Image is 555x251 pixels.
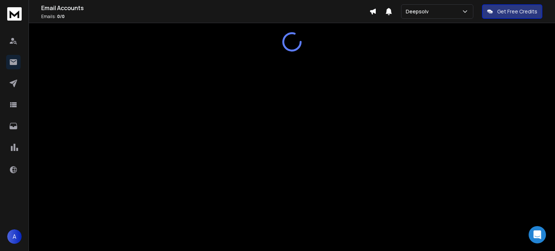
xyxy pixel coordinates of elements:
button: Get Free Credits [482,4,542,19]
h1: Email Accounts [41,4,369,12]
p: Emails : [41,14,369,20]
button: A [7,229,22,244]
img: logo [7,7,22,21]
div: Open Intercom Messenger [529,226,546,243]
span: 0 / 0 [57,13,65,20]
p: Get Free Credits [497,8,537,15]
p: Deepsolv [406,8,431,15]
